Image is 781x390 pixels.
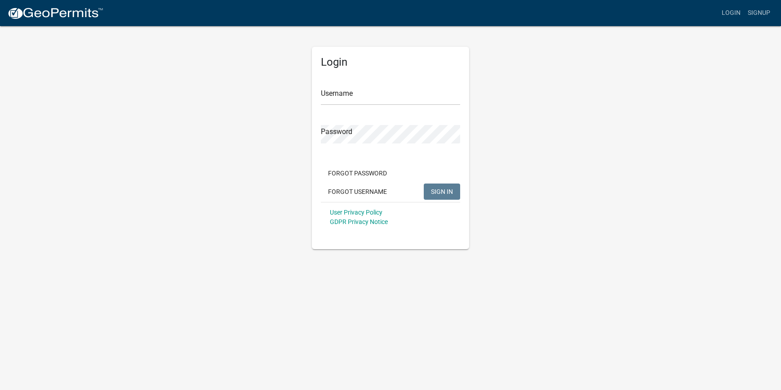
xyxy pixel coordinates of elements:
button: SIGN IN [424,184,460,200]
a: User Privacy Policy [330,209,382,216]
span: SIGN IN [431,188,453,195]
button: Forgot Password [321,165,394,181]
h5: Login [321,56,460,69]
a: Login [718,4,744,22]
a: Signup [744,4,774,22]
a: GDPR Privacy Notice [330,218,388,225]
button: Forgot Username [321,184,394,200]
